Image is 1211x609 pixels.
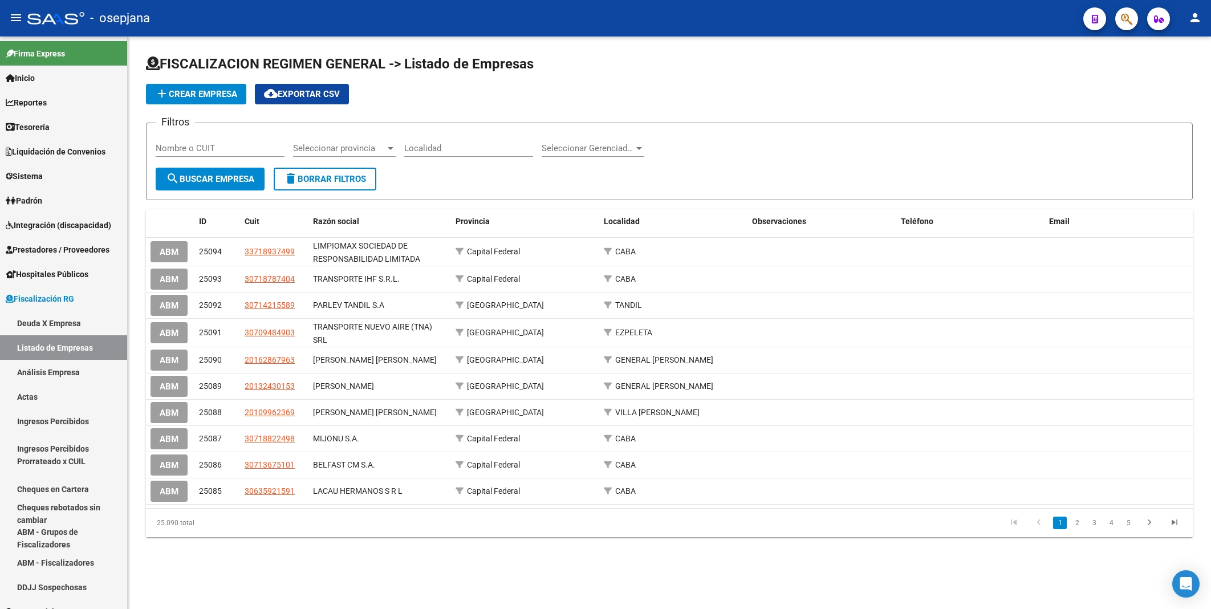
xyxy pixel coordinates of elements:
button: Buscar Empresa [156,168,265,190]
span: Provincia [456,217,490,226]
datatable-header-cell: Localidad [599,209,747,234]
span: CABA [615,460,636,469]
button: ABM [151,454,188,476]
span: Capital Federal [467,486,520,496]
span: Email [1049,217,1070,226]
span: 25089 [199,381,222,391]
span: ABM [160,434,178,444]
span: Teléfono [901,217,933,226]
li: page 2 [1068,513,1086,533]
mat-icon: add [155,87,169,100]
span: 30714215589 [245,301,295,310]
span: 25087 [199,434,222,443]
datatable-header-cell: Provincia [451,209,599,234]
span: Capital Federal [467,460,520,469]
span: Seleccionar provincia [293,143,385,153]
button: Crear Empresa [146,84,246,104]
span: 30718787404 [245,274,295,283]
span: Padrón [6,194,42,207]
span: CASTILLA CARLOS ALBERTO [313,355,437,364]
span: Borrar Filtros [284,174,366,184]
span: BELFAST CM S.A. [313,460,375,469]
span: 33718937499 [245,247,295,256]
mat-icon: delete [284,172,298,185]
button: ABM [151,295,188,316]
button: ABM [151,322,188,343]
span: 25094 [199,247,222,256]
button: ABM [151,428,188,449]
span: CABA [615,247,636,256]
button: ABM [151,481,188,502]
span: RZEZAK HORACIO ALBERTO [313,408,437,417]
span: 30709484903 [245,328,295,337]
span: Hospitales Públicos [6,268,88,281]
mat-icon: menu [9,11,23,25]
span: Fiscalización RG [6,293,74,305]
span: [GEOGRAPHIC_DATA] [467,408,544,417]
span: ABM [160,408,178,418]
span: Capital Federal [467,434,520,443]
span: GENERAL [PERSON_NAME] [615,355,713,364]
datatable-header-cell: Teléfono [896,209,1045,234]
mat-icon: person [1188,11,1202,25]
div: Open Intercom Messenger [1172,570,1200,598]
a: go to last page [1164,517,1185,529]
span: RAMON HUGO HECTOR [313,381,374,391]
a: go to previous page [1028,517,1050,529]
span: Capital Federal [467,247,520,256]
span: 25088 [199,408,222,417]
span: 25086 [199,460,222,469]
span: [GEOGRAPHIC_DATA] [467,328,544,337]
span: TRANSPORTE IHF S.R.L. [313,274,400,283]
a: go to first page [1003,517,1025,529]
a: 5 [1121,517,1135,529]
span: Cuit [245,217,259,226]
datatable-header-cell: Observaciones [747,209,896,234]
span: Integración (discapacidad) [6,219,111,232]
span: Liquidación de Convenios [6,145,105,158]
li: page 3 [1086,513,1103,533]
span: CABA [615,434,636,443]
h3: Filtros [156,114,195,130]
button: ABM [151,269,188,290]
li: page 5 [1120,513,1137,533]
span: Sistema [6,170,43,182]
span: ABM [160,460,178,470]
mat-icon: cloud_download [264,87,278,100]
span: [GEOGRAPHIC_DATA] [467,381,544,391]
span: Reportes [6,96,47,109]
span: FISCALIZACION REGIMEN GENERAL -> Listado de Empresas [146,56,534,72]
span: 30635921591 [245,486,295,496]
span: ABM [160,355,178,366]
a: 1 [1053,517,1067,529]
span: VILLA [PERSON_NAME] [615,408,700,417]
datatable-header-cell: ID [194,209,240,234]
span: ABM [160,247,178,257]
span: ABM [160,274,178,285]
span: Tesorería [6,121,50,133]
span: 25091 [199,328,222,337]
div: 25.090 total [146,509,353,537]
span: TANDIL [615,301,642,310]
span: Buscar Empresa [166,174,254,184]
span: 30713675101 [245,460,295,469]
span: Capital Federal [467,274,520,283]
li: page 4 [1103,513,1120,533]
span: 25090 [199,355,222,364]
a: 3 [1087,517,1101,529]
span: GENERAL [PERSON_NAME] [615,381,713,391]
datatable-header-cell: Razón social [308,209,451,234]
span: 20109962369 [245,408,295,417]
button: ABM [151,350,188,371]
span: 25092 [199,301,222,310]
span: ABM [160,486,178,497]
span: Observaciones [752,217,806,226]
span: Crear Empresa [155,89,237,99]
span: Inicio [6,72,35,84]
span: PARLEV TANDIL S.A [313,301,384,310]
button: ABM [151,402,188,423]
span: EZPELETA [615,328,652,337]
datatable-header-cell: Cuit [240,209,308,234]
span: LACAU HERMANOS S R L [313,486,403,496]
button: Exportar CSV [255,84,349,104]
